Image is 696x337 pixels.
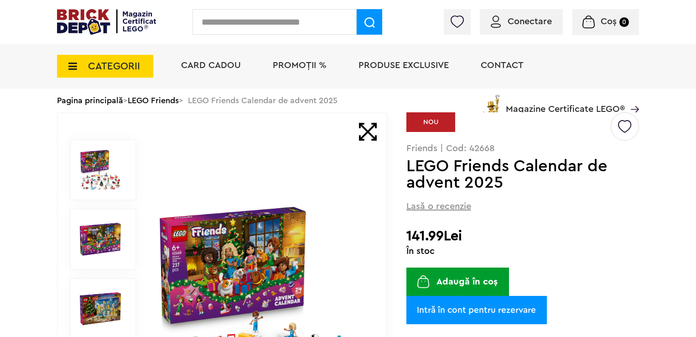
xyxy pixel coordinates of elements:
a: Produse exclusive [358,61,449,70]
a: PROMOȚII % [273,61,327,70]
img: LEGO Friends Calendar de advent 2025 LEGO 42668 [80,288,121,329]
a: Conectare [491,17,552,26]
button: Adaugă în coș [406,268,509,296]
img: LEGO Friends Calendar de advent 2025 [80,149,121,190]
span: Lasă o recenzie [406,200,471,213]
a: Intră în cont pentru rezervare [406,296,547,324]
span: CATEGORII [88,61,140,71]
h2: 141.99Lei [406,228,639,244]
span: Coș [601,17,617,26]
p: Friends | Cod: 42668 [406,144,639,153]
span: Magazine Certificate LEGO® [506,93,625,114]
small: 0 [619,17,629,27]
a: Magazine Certificate LEGO® [625,93,639,102]
a: Card Cadou [181,61,241,70]
img: LEGO Friends Calendar de advent 2025 [80,219,121,260]
div: NOU [406,112,455,132]
a: Contact [481,61,524,70]
span: Conectare [508,17,552,26]
div: În stoc [406,247,639,256]
h1: LEGO Friends Calendar de advent 2025 [406,158,609,191]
